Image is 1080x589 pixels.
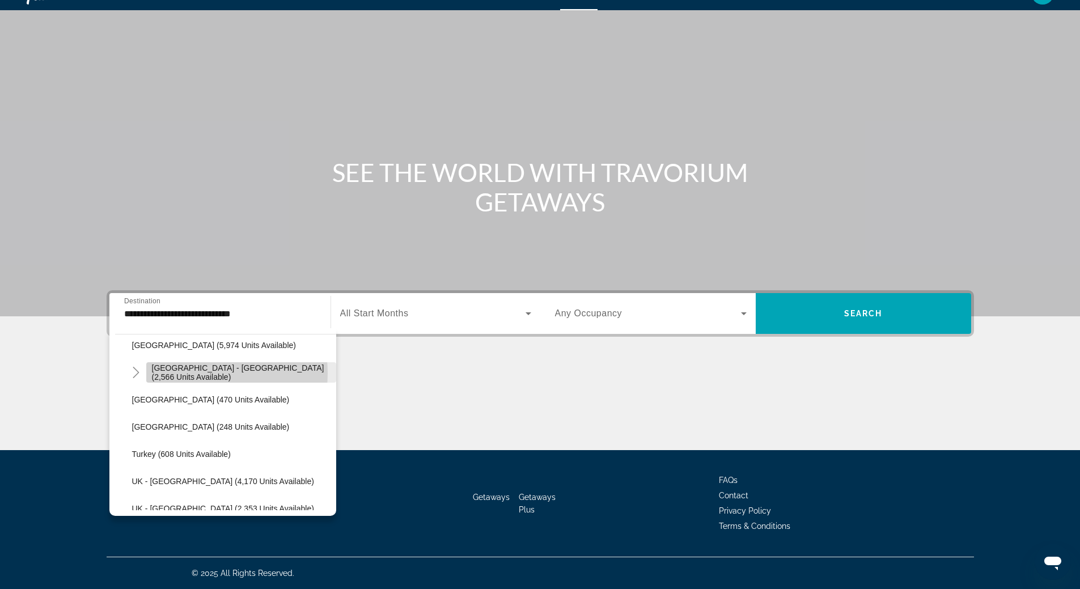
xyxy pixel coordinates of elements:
span: All Start Months [340,308,409,318]
span: [GEOGRAPHIC_DATA] (248 units available) [132,422,290,431]
span: Destination [124,297,160,304]
a: FAQs [719,476,738,485]
button: [GEOGRAPHIC_DATA] (470 units available) [126,389,336,410]
h1: SEE THE WORLD WITH TRAVORIUM GETAWAYS [328,158,753,217]
button: [GEOGRAPHIC_DATA] (248 units available) [126,417,336,437]
span: [GEOGRAPHIC_DATA] - [GEOGRAPHIC_DATA] (2,566 units available) [152,363,331,382]
div: Search widget [109,293,971,334]
button: UK - [GEOGRAPHIC_DATA] (4,170 units available) [126,471,336,491]
button: Search [756,293,971,334]
span: Turkey (608 units available) [132,450,231,459]
span: UK - [GEOGRAPHIC_DATA] (4,170 units available) [132,477,314,486]
button: Toggle Spain - Canary Islands (2,566 units available) [126,363,146,383]
button: Turkey (608 units available) [126,444,336,464]
span: Any Occupancy [555,308,622,318]
a: Contact [719,491,748,500]
span: [GEOGRAPHIC_DATA] (5,974 units available) [132,341,296,350]
a: Getaways [473,493,510,502]
span: UK - [GEOGRAPHIC_DATA] (2,353 units available) [132,504,314,513]
span: [GEOGRAPHIC_DATA] (470 units available) [132,395,290,404]
a: Privacy Policy [719,506,771,515]
button: [GEOGRAPHIC_DATA] - [GEOGRAPHIC_DATA] (2,566 units available) [146,362,336,383]
span: Search [844,309,883,318]
a: Terms & Conditions [719,522,790,531]
button: UK - [GEOGRAPHIC_DATA] (2,353 units available) [126,498,336,519]
button: [GEOGRAPHIC_DATA] (5,974 units available) [126,335,336,355]
span: © 2025 All Rights Reserved. [192,569,294,578]
iframe: Button to launch messaging window [1035,544,1071,580]
a: Getaways Plus [519,493,556,514]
